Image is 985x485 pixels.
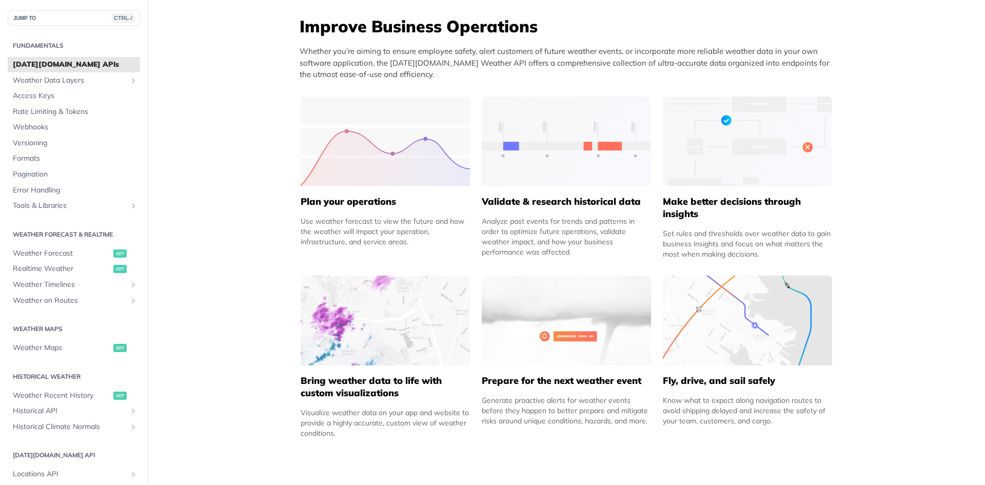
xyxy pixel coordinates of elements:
[13,343,111,353] span: Weather Maps
[301,196,470,208] h5: Plan your operations
[482,96,651,186] img: 13d7ca0-group-496-2.svg
[8,120,140,135] a: Webhooks
[8,88,140,104] a: Access Keys
[13,75,127,86] span: Weather Data Layers
[13,391,111,401] span: Weather Recent History
[8,41,140,50] h2: Fundamentals
[301,276,470,365] img: 4463876-group-4982x.svg
[13,107,137,117] span: Rate Limiting & Tokens
[8,167,140,182] a: Pagination
[663,276,832,365] img: 994b3d6-mask-group-32x.svg
[13,201,127,211] span: Tools & Libraries
[663,96,832,186] img: a22d113-group-496-32x.svg
[8,73,140,88] a: Weather Data LayersShow subpages for Weather Data Layers
[8,403,140,419] a: Historical APIShow subpages for Historical API
[8,57,140,72] a: [DATE][DOMAIN_NAME] APIs
[8,230,140,239] h2: Weather Forecast & realtime
[8,151,140,166] a: Formats
[129,423,137,431] button: Show subpages for Historical Climate Normals
[8,277,140,293] a: Weather TimelinesShow subpages for Weather Timelines
[8,183,140,198] a: Error Handling
[482,375,651,387] h5: Prepare for the next weather event
[8,10,140,26] button: JUMP TOCTRL-/
[8,261,140,277] a: Realtime Weatherget
[13,60,137,70] span: [DATE][DOMAIN_NAME] APIs
[113,344,127,352] span: get
[8,293,140,308] a: Weather on RoutesShow subpages for Weather on Routes
[8,324,140,334] h2: Weather Maps
[113,249,127,258] span: get
[8,246,140,261] a: Weather Forecastget
[482,196,651,208] h5: Validate & research historical data
[663,375,832,387] h5: Fly, drive, and sail safely
[129,76,137,85] button: Show subpages for Weather Data Layers
[113,392,127,400] span: get
[482,276,651,365] img: 2c0a313-group-496-12x.svg
[113,265,127,273] span: get
[13,280,127,290] span: Weather Timelines
[8,467,140,482] a: Locations APIShow subpages for Locations API
[112,14,134,22] span: CTRL-/
[8,419,140,435] a: Historical Climate NormalsShow subpages for Historical Climate Normals
[663,395,832,426] div: Know what to expect along navigation routes to avoid shipping delayed and increase the safety of ...
[13,406,127,416] span: Historical API
[8,135,140,151] a: Versioning
[8,340,140,356] a: Weather Mapsget
[13,264,111,274] span: Realtime Weather
[13,296,127,306] span: Weather on Routes
[13,469,127,479] span: Locations API
[301,216,470,247] div: Use weather forecast to view the future and how the weather will impact your operation, infrastru...
[129,202,137,210] button: Show subpages for Tools & Libraries
[13,185,137,196] span: Error Handling
[129,281,137,289] button: Show subpages for Weather Timelines
[13,91,137,101] span: Access Keys
[13,169,137,180] span: Pagination
[300,15,838,37] h3: Improve Business Operations
[13,122,137,132] span: Webhooks
[482,395,651,426] div: Generate proactive alerts for weather events before they happen to better prepare and mitigate ri...
[8,372,140,381] h2: Historical Weather
[482,216,651,257] div: Analyze past events for trends and patterns in order to optimize future operations, validate weat...
[129,470,137,478] button: Show subpages for Locations API
[8,198,140,214] a: Tools & LibrariesShow subpages for Tools & Libraries
[300,46,838,81] p: Whether you’re aiming to ensure employee safety, alert customers of future weather events, or inc...
[13,248,111,259] span: Weather Forecast
[13,138,137,148] span: Versioning
[8,451,140,460] h2: [DATE][DOMAIN_NAME] API
[8,388,140,403] a: Weather Recent Historyget
[13,153,137,164] span: Formats
[663,228,832,259] div: Set rules and thresholds over weather data to gain business insights and focus on what matters th...
[13,422,127,432] span: Historical Climate Normals
[8,104,140,120] a: Rate Limiting & Tokens
[301,96,470,186] img: 39565e8-group-4962x.svg
[301,375,470,399] h5: Bring weather data to life with custom visualizations
[301,408,470,438] div: Visualize weather data on your app and website to provide a highly accurate, custom view of weath...
[663,196,832,220] h5: Make better decisions through insights
[129,297,137,305] button: Show subpages for Weather on Routes
[129,407,137,415] button: Show subpages for Historical API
